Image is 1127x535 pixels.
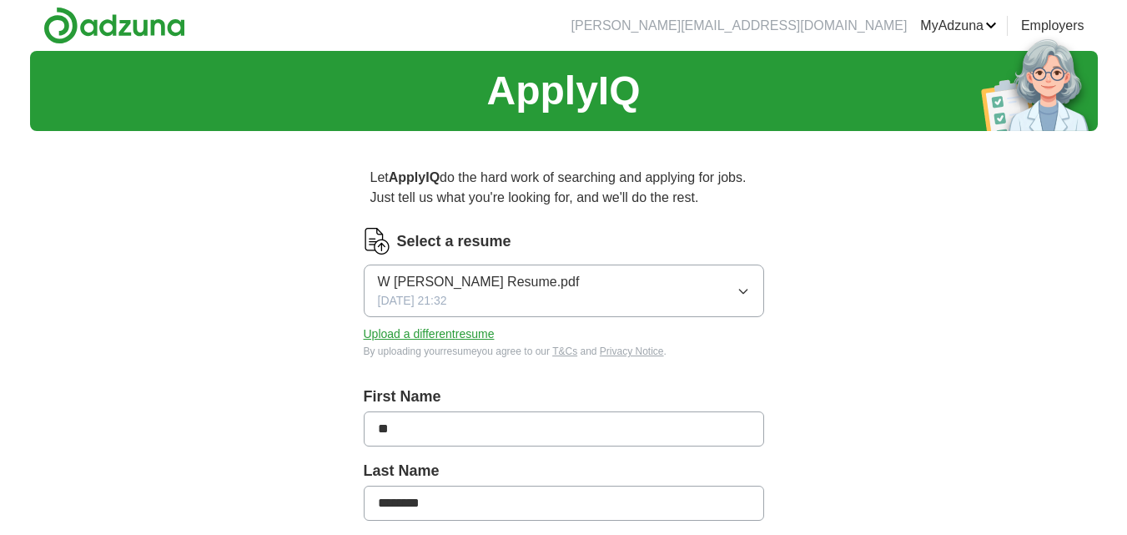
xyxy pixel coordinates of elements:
h1: ApplyIQ [486,61,640,121]
img: Adzuna logo [43,7,185,44]
a: Privacy Notice [600,346,664,357]
button: Upload a differentresume [364,326,495,343]
span: [DATE] 21:32 [378,292,447,310]
li: [PERSON_NAME][EMAIL_ADDRESS][DOMAIN_NAME] [571,16,908,36]
label: First Name [364,386,764,408]
button: W [PERSON_NAME] Resume.pdf[DATE] 21:32 [364,265,764,317]
strong: ApplyIQ [389,170,440,184]
img: CV Icon [364,228,390,255]
label: Last Name [364,460,764,482]
a: MyAdzuna [920,16,997,36]
a: Employers [1021,16,1084,36]
span: W [PERSON_NAME] Resume.pdf [378,272,580,292]
a: T&Cs [552,346,577,357]
p: Let do the hard work of searching and applying for jobs. Just tell us what you're looking for, an... [364,161,764,215]
label: Select a resume [397,230,511,253]
div: By uploading your resume you agree to our and . [364,344,764,359]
